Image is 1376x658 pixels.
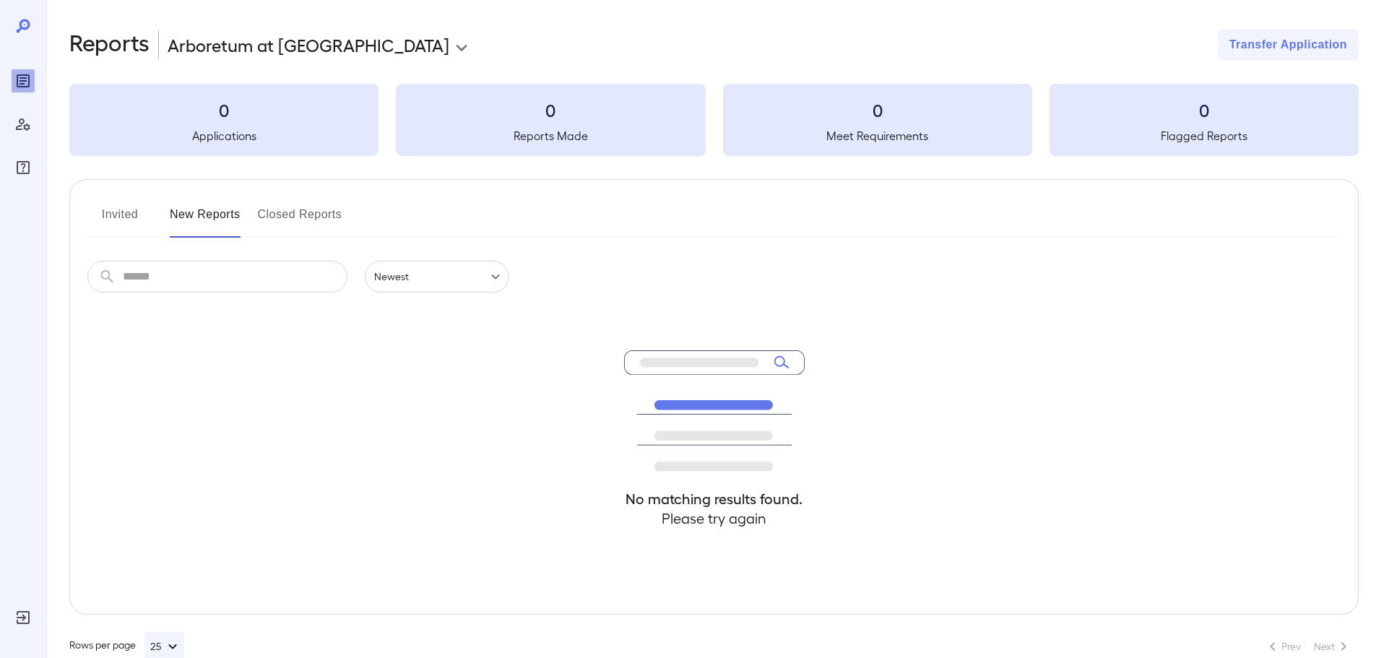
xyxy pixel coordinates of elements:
[396,127,705,144] h5: Reports Made
[723,98,1032,121] h3: 0
[168,33,449,56] p: Arboretum at [GEOGRAPHIC_DATA]
[87,203,152,238] button: Invited
[1050,98,1359,121] h3: 0
[69,29,150,61] h2: Reports
[170,203,241,238] button: New Reports
[258,203,342,238] button: Closed Reports
[396,98,705,121] h3: 0
[624,489,805,508] h4: No matching results found.
[69,84,1359,156] summary: 0Applications0Reports Made0Meet Requirements0Flagged Reports
[69,98,378,121] h3: 0
[365,261,509,293] div: Newest
[12,156,35,179] div: FAQ
[12,69,35,92] div: Reports
[12,113,35,136] div: Manage Users
[1258,635,1359,658] nav: pagination navigation
[723,127,1032,144] h5: Meet Requirements
[1050,127,1359,144] h5: Flagged Reports
[624,508,805,528] h4: Please try again
[1218,29,1359,61] button: Transfer Application
[69,127,378,144] h5: Applications
[12,606,35,629] div: Log Out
